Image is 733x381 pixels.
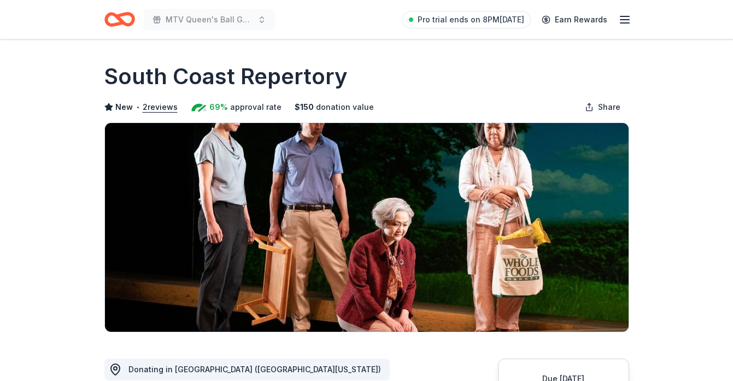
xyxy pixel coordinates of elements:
[166,13,253,26] span: MTV Queen's Ball Gala 2026
[402,11,531,28] a: Pro trial ends on 8PM[DATE]
[104,7,135,32] a: Home
[209,101,228,114] span: 69%
[576,96,629,118] button: Share
[128,365,381,374] span: Donating in [GEOGRAPHIC_DATA] ([GEOGRAPHIC_DATA][US_STATE])
[144,9,275,31] button: MTV Queen's Ball Gala 2026
[598,101,620,114] span: Share
[295,101,314,114] span: $ 150
[105,123,629,332] img: Image for South Coast Repertory
[316,101,374,114] span: donation value
[115,101,133,114] span: New
[535,10,614,30] a: Earn Rewards
[418,13,524,26] span: Pro trial ends on 8PM[DATE]
[104,61,348,92] h1: South Coast Repertory
[136,103,139,112] span: •
[230,101,282,114] span: approval rate
[143,101,178,114] button: 2reviews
